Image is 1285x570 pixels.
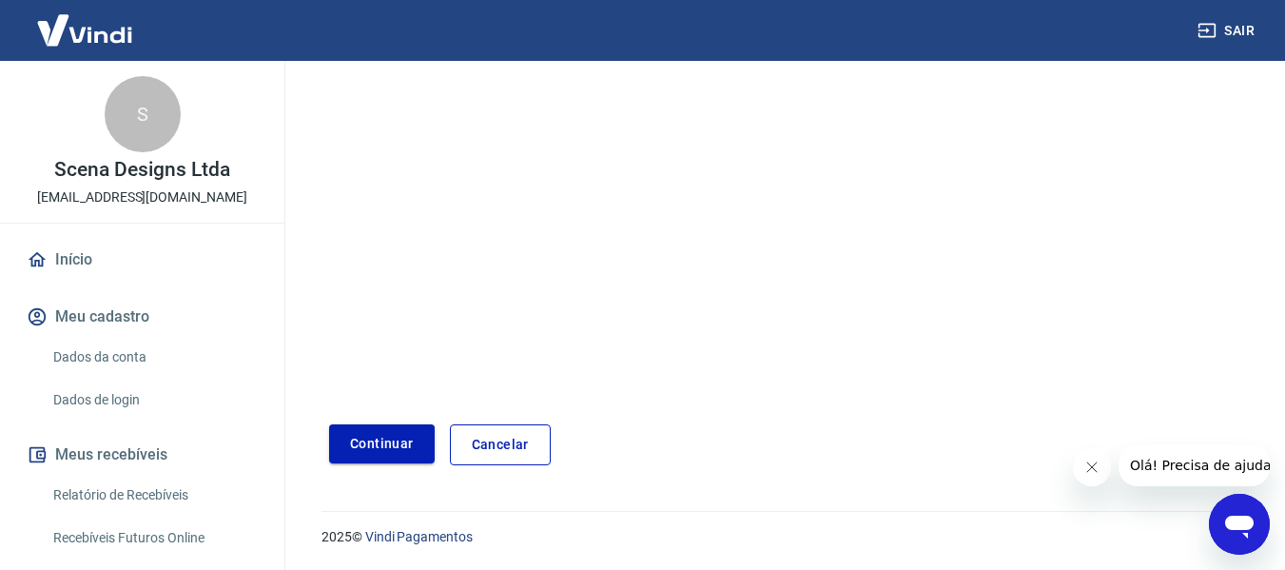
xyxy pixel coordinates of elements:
[1209,494,1270,555] iframe: Botão para abrir a janela de mensagens
[1073,448,1111,486] iframe: Fechar mensagem
[46,476,262,515] a: Relatório de Recebíveis
[11,13,160,29] span: Olá! Precisa de ajuda?
[54,160,229,180] p: Scena Designs Ltda
[105,76,181,152] div: S
[365,529,473,544] a: Vindi Pagamentos
[46,519,262,558] a: Recebíveis Futuros Online
[1194,13,1262,49] button: Sair
[329,424,435,463] button: Continuar
[46,338,262,377] a: Dados da conta
[23,1,146,59] img: Vindi
[321,527,1239,547] p: 2025 ©
[450,424,551,465] a: Cancelar
[23,434,262,476] button: Meus recebíveis
[37,187,247,207] p: [EMAIL_ADDRESS][DOMAIN_NAME]
[23,296,262,338] button: Meu cadastro
[23,239,262,281] a: Início
[1119,444,1270,486] iframe: Mensagem da empresa
[46,381,262,420] a: Dados de login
